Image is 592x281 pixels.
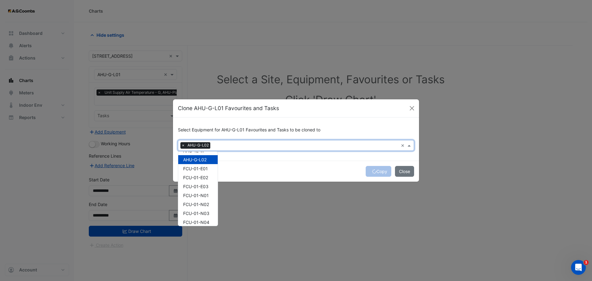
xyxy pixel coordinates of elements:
[183,211,209,216] span: FCU-01-N03
[401,142,406,149] span: Clear
[183,157,207,162] span: AHU-G-L02
[395,166,414,177] button: Close
[571,260,586,275] iframe: Intercom live chat
[183,166,208,171] span: FCU-01-E01
[178,104,279,112] h5: Clone AHU-G-L01 Favourites and Tasks
[183,193,209,198] span: FCU-01-N01
[180,142,186,148] span: ×
[186,142,210,148] span: AHU-G-L02
[584,260,589,265] span: 1
[183,220,209,225] span: FCU-01-N04
[183,184,208,189] span: FCU-01-E03
[178,127,414,133] h6: Select Equipment for AHU-G-L01 Favourites and Tasks to be cloned to
[183,175,208,180] span: FCU-01-E02
[178,152,218,226] div: Options List
[183,202,209,207] span: FCU-01-N02
[407,104,417,113] button: Close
